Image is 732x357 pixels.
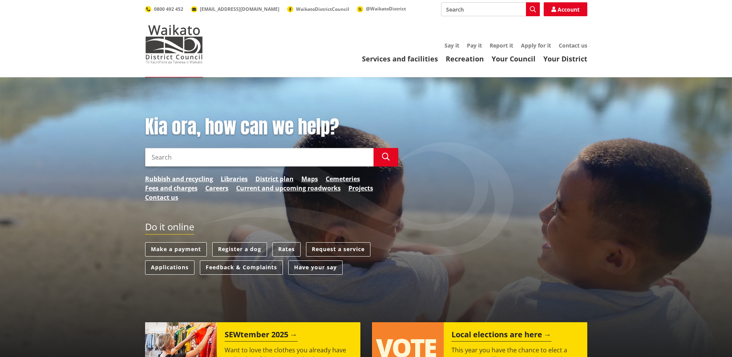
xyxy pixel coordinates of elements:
[145,221,194,235] h2: Do it online
[287,6,349,12] a: WaikatoDistrictCouncil
[221,174,248,184] a: Libraries
[288,260,343,275] a: Have your say
[357,5,406,12] a: @WaikatoDistrict
[366,5,406,12] span: @WaikatoDistrict
[348,184,373,193] a: Projects
[326,174,360,184] a: Cemeteries
[451,330,551,342] h2: Local elections are here
[543,54,587,63] a: Your District
[544,2,587,16] a: Account
[446,54,484,63] a: Recreation
[467,42,482,49] a: Pay it
[490,42,513,49] a: Report it
[154,6,183,12] span: 0800 492 452
[272,242,301,257] a: Rates
[236,184,341,193] a: Current and upcoming roadworks
[225,330,298,342] h2: SEWtember 2025
[212,242,267,257] a: Register a dog
[559,42,587,49] a: Contact us
[200,6,279,12] span: [EMAIL_ADDRESS][DOMAIN_NAME]
[145,6,183,12] a: 0800 492 452
[362,54,438,63] a: Services and facilities
[145,25,203,63] img: Waikato District Council - Te Kaunihera aa Takiwaa o Waikato
[200,260,283,275] a: Feedback & Complaints
[301,174,318,184] a: Maps
[145,184,198,193] a: Fees and charges
[145,242,207,257] a: Make a payment
[191,6,279,12] a: [EMAIL_ADDRESS][DOMAIN_NAME]
[445,42,459,49] a: Say it
[492,54,536,63] a: Your Council
[521,42,551,49] a: Apply for it
[296,6,349,12] span: WaikatoDistrictCouncil
[145,174,213,184] a: Rubbish and recycling
[306,242,370,257] a: Request a service
[145,260,194,275] a: Applications
[205,184,228,193] a: Careers
[441,2,540,16] input: Search input
[145,148,374,167] input: Search input
[145,193,178,202] a: Contact us
[145,116,398,138] h1: Kia ora, how can we help?
[255,174,294,184] a: District plan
